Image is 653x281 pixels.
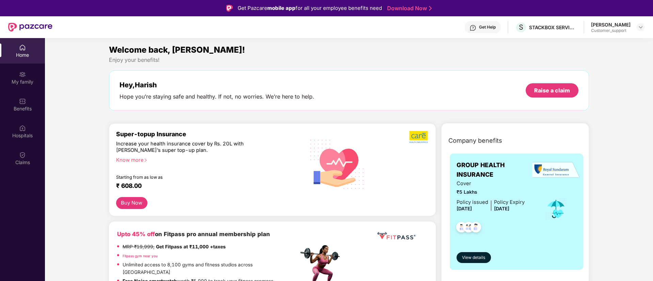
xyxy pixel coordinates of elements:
[8,23,52,32] img: New Pazcare Logo
[529,24,577,31] div: STACKBOX SERVICES PRIVATE LIMITED
[469,24,476,31] img: svg+xml;base64,PHN2ZyBpZD0iSGVscC0zMngzMiIgeG1sbnM9Imh0dHA6Ly93d3cudzMub3JnLzIwMDAvc3ZnIiB3aWR0aD...
[519,23,523,31] span: S
[226,5,233,12] img: Logo
[267,5,296,11] strong: mobile app
[591,28,631,33] div: Customer_support
[387,5,430,12] a: Download Now
[591,21,631,28] div: [PERSON_NAME]
[479,24,496,30] div: Get Help
[238,4,382,12] div: Get Pazcare for all your employee benefits need
[429,5,432,12] img: Stroke
[638,24,643,30] img: svg+xml;base64,PHN2ZyBpZD0iRHJvcGRvd24tMzJ4MzIiIHhtbG5zPSJodHRwOi8vd3d3LnczLm9yZy8yMDAwL3N2ZyIgd2...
